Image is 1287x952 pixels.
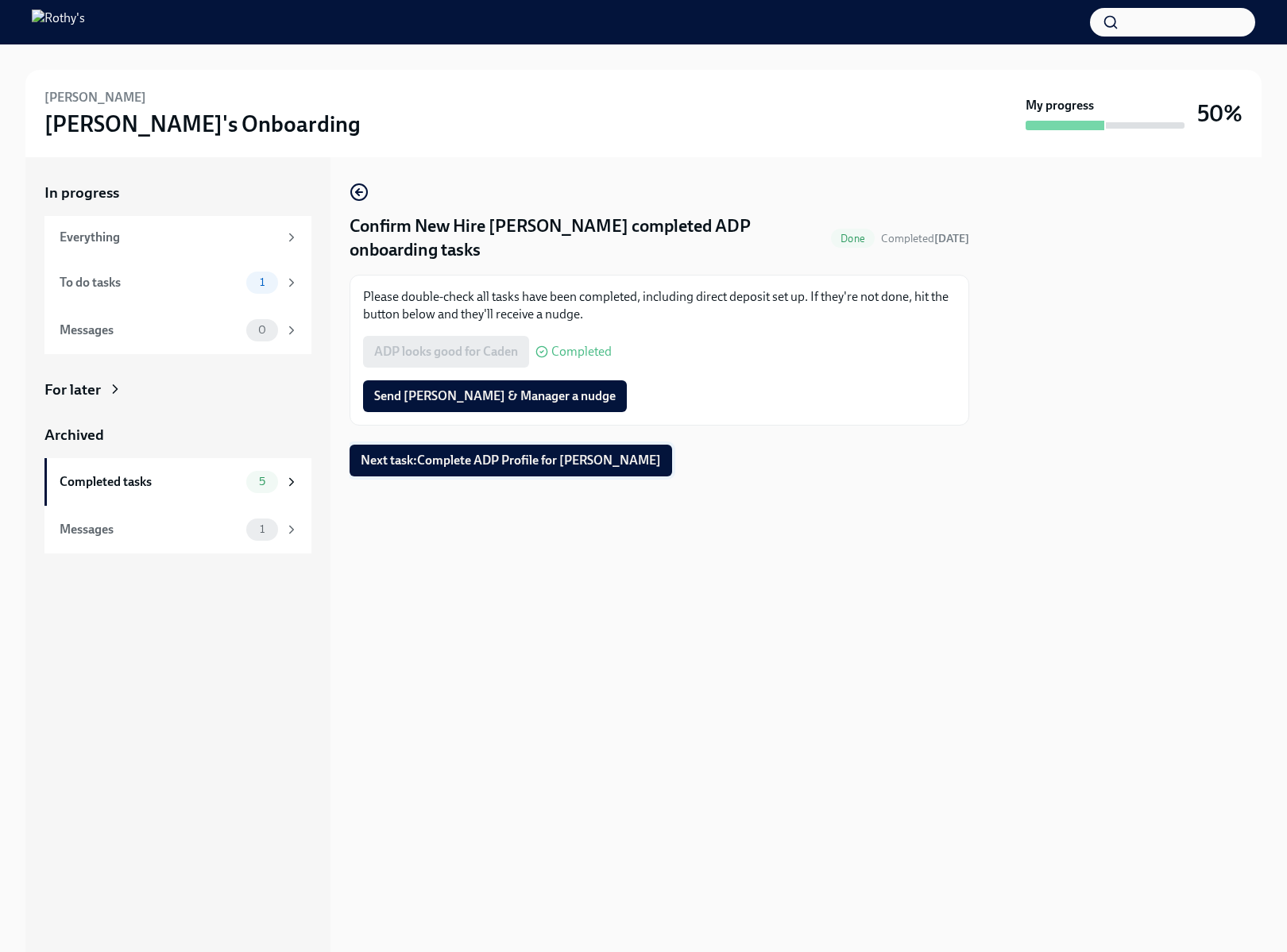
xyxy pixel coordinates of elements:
span: Next task : Complete ADP Profile for [PERSON_NAME] [361,453,661,468]
a: Messages0 [44,306,311,354]
a: Everything [44,216,311,259]
div: Messages [60,521,240,538]
a: To do tasks1 [44,259,311,306]
span: Completed [881,232,969,245]
h3: 50% [1197,99,1243,128]
span: Completed [551,345,612,358]
a: For later [44,380,311,400]
strong: [DATE] [934,232,969,245]
span: October 7th, 2025 09:40 [881,231,969,246]
div: Messages [60,322,240,339]
a: Messages1 [44,506,311,553]
div: Completed tasks [60,473,240,491]
button: Send [PERSON_NAME] & Manager a nudge [363,380,627,412]
strong: My progress [1026,97,1094,114]
a: In progress [44,183,311,203]
h3: [PERSON_NAME]'s Onboarding [44,110,361,138]
button: Next task:Complete ADP Profile for [PERSON_NAME] [350,445,672,476]
span: Done [831,233,875,245]
span: 5 [249,476,275,488]
div: To do tasks [60,274,240,291]
span: 1 [250,276,274,288]
h6: [PERSON_NAME] [44,89,146,106]
a: Completed tasks5 [44,458,311,506]
span: Send [PERSON_NAME] & Manager a nudge [374,388,616,404]
div: For later [44,380,101,400]
a: Archived [44,425,311,445]
div: Everything [60,229,278,246]
span: 0 [249,324,276,336]
p: Please double-check all tasks have been completed, including direct deposit set up. If they're no... [363,288,956,323]
span: 1 [250,523,274,535]
h4: Confirm New Hire [PERSON_NAME] completed ADP onboarding tasks [350,214,825,262]
img: Rothy's [32,10,85,35]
